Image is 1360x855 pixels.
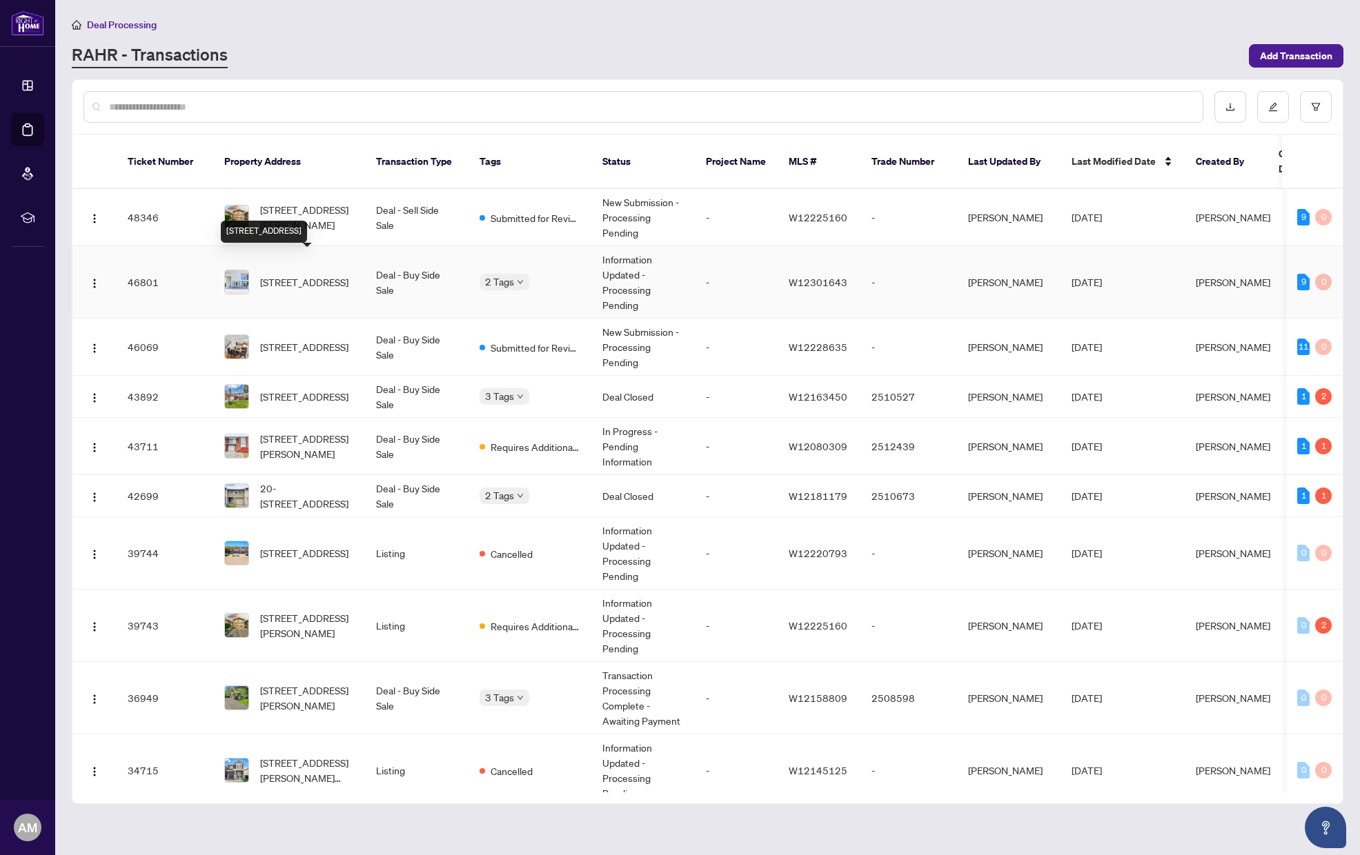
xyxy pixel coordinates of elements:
[1072,341,1102,353] span: [DATE]
[18,818,37,837] span: AM
[225,434,248,458] img: thumbnail-img
[789,764,847,776] span: W12145125
[860,662,957,734] td: 2508598
[1196,440,1270,452] span: [PERSON_NAME]
[89,278,100,289] img: Logo
[1315,438,1332,454] div: 1
[789,341,847,353] span: W12228635
[1072,619,1102,632] span: [DATE]
[89,694,100,705] img: Logo
[591,189,695,246] td: New Submission - Processing Pending
[1315,274,1332,290] div: 0
[87,19,157,31] span: Deal Processing
[1268,102,1278,112] span: edit
[1214,91,1246,123] button: download
[225,541,248,565] img: thumbnail-img
[860,376,957,418] td: 2510527
[1305,807,1346,848] button: Open asap
[789,490,847,502] span: W12181179
[260,481,354,511] span: 20-[STREET_ADDRESS]
[117,590,213,662] td: 39743
[117,517,213,590] td: 39744
[491,340,580,355] span: Submitted for Review
[1315,690,1332,706] div: 0
[860,246,957,319] td: -
[89,549,100,560] img: Logo
[1297,274,1310,290] div: 9
[260,545,348,561] span: [STREET_ADDRESS]
[365,189,469,246] td: Deal - Sell Side Sale
[365,475,469,517] td: Deal - Buy Side Sale
[789,390,847,403] span: W12163450
[260,683,354,713] span: [STREET_ADDRESS][PERSON_NAME]
[469,135,591,189] th: Tags
[260,755,354,785] span: [STREET_ADDRESS][PERSON_NAME][PERSON_NAME]
[1260,45,1332,67] span: Add Transaction
[365,517,469,590] td: Listing
[365,734,469,807] td: Listing
[485,487,514,503] span: 2 Tags
[225,484,248,507] img: thumbnail-img
[117,246,213,319] td: 46801
[860,475,957,517] td: 2510673
[260,339,348,354] span: [STREET_ADDRESS]
[260,610,354,641] span: [STREET_ADDRESS][PERSON_NAME]
[695,135,778,189] th: Project Name
[695,475,778,517] td: -
[591,376,695,418] td: Deal Closed
[83,435,106,457] button: Logo
[860,418,957,475] td: 2512439
[957,662,1061,734] td: [PERSON_NAME]
[1196,341,1270,353] span: [PERSON_NAME]
[1297,209,1310,225] div: 9
[860,734,957,807] td: -
[1072,211,1102,223] span: [DATE]
[221,221,307,243] div: [STREET_ADDRESS]
[695,319,778,376] td: -
[1300,91,1332,123] button: filter
[957,734,1061,807] td: [PERSON_NAME]
[517,393,524,400] span: down
[83,759,106,781] button: Logo
[1257,91,1289,123] button: edit
[1072,440,1102,452] span: [DATE]
[83,687,106,709] button: Logo
[591,475,695,517] td: Deal Closed
[695,590,778,662] td: -
[591,734,695,807] td: Information Updated - Processing Pending
[957,418,1061,475] td: [PERSON_NAME]
[1315,617,1332,634] div: 2
[365,246,469,319] td: Deal - Buy Side Sale
[1196,490,1270,502] span: [PERSON_NAME]
[1185,135,1268,189] th: Created By
[117,376,213,418] td: 43892
[225,270,248,294] img: thumbnail-img
[1297,690,1310,706] div: 0
[485,274,514,290] span: 2 Tags
[225,335,248,359] img: thumbnail-img
[1315,487,1332,504] div: 1
[789,692,847,704] span: W12158809
[957,517,1061,590] td: [PERSON_NAME]
[365,135,469,189] th: Transaction Type
[491,763,533,778] span: Cancelled
[957,189,1061,246] td: [PERSON_NAME]
[225,686,248,710] img: thumbnail-img
[117,189,213,246] td: 48346
[860,319,957,376] td: -
[1315,339,1332,355] div: 0
[491,546,533,561] span: Cancelled
[1196,547,1270,559] span: [PERSON_NAME]
[860,590,957,662] td: -
[591,590,695,662] td: Information Updated - Processing Pending
[860,517,957,590] td: -
[83,385,106,408] button: Logo
[860,135,957,189] th: Trade Number
[1297,438,1310,454] div: 1
[491,439,580,454] span: Requires Additional Docs
[695,189,778,246] td: -
[72,43,228,68] a: RAHR - Transactions
[11,10,44,36] img: logo
[1072,692,1102,704] span: [DATE]
[117,475,213,517] td: 42699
